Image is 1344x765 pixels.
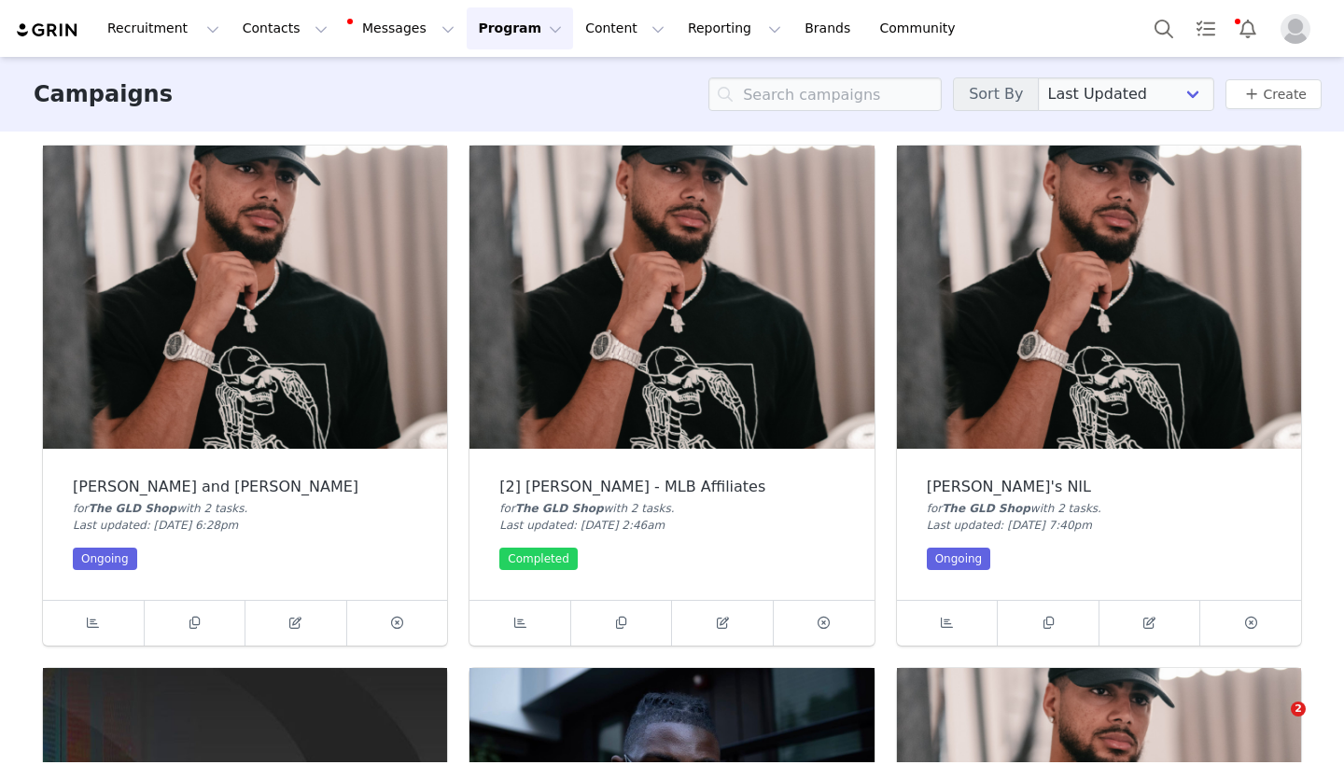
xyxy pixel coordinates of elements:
span: The GLD Shop [89,502,177,515]
div: for with 2 task . [73,500,417,517]
button: Search [1143,7,1184,49]
a: Create [1240,83,1307,105]
div: Last updated: [DATE] 6:28pm [73,517,417,534]
div: Completed [499,548,577,570]
h3: Campaigns [34,77,173,111]
div: Last updated: [DATE] 2:46am [499,517,844,534]
iframe: Intercom live chat [1253,702,1297,746]
button: Profile [1269,14,1329,44]
div: Last updated: [DATE] 7:40pm [927,517,1271,534]
a: Brands [793,7,867,49]
a: Tasks [1185,7,1226,49]
div: [2] [PERSON_NAME] - MLB Affiliates [499,479,844,495]
div: Ongoing [927,548,991,570]
img: placeholder-profile.jpg [1281,14,1310,44]
span: 2 [1291,702,1306,716]
img: grin logo [15,21,80,39]
div: for with 2 task . [927,500,1271,517]
button: Recruitment [96,7,231,49]
span: The GLD Shop [942,502,1030,515]
div: Ongoing [73,548,137,570]
button: Content [574,7,676,49]
button: Notifications [1227,7,1268,49]
img: Michael's NIL [897,146,1301,449]
button: Contacts [231,7,339,49]
span: s [665,502,671,515]
input: Search campaigns [708,77,942,111]
span: s [1092,502,1098,515]
button: Create [1225,79,1322,109]
div: [PERSON_NAME]'s NIL [927,479,1271,495]
button: Messages [340,7,466,49]
img: [2] Michael Creators - MLB Affiliates [469,146,874,449]
button: Reporting [677,7,792,49]
div: for with 2 task . [499,500,844,517]
div: [PERSON_NAME] and [PERSON_NAME] [73,479,417,495]
span: s [238,502,244,515]
button: Program [467,7,573,49]
span: The GLD Shop [515,502,604,515]
a: Community [869,7,975,49]
img: Nestor and Wickel [43,146,447,449]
